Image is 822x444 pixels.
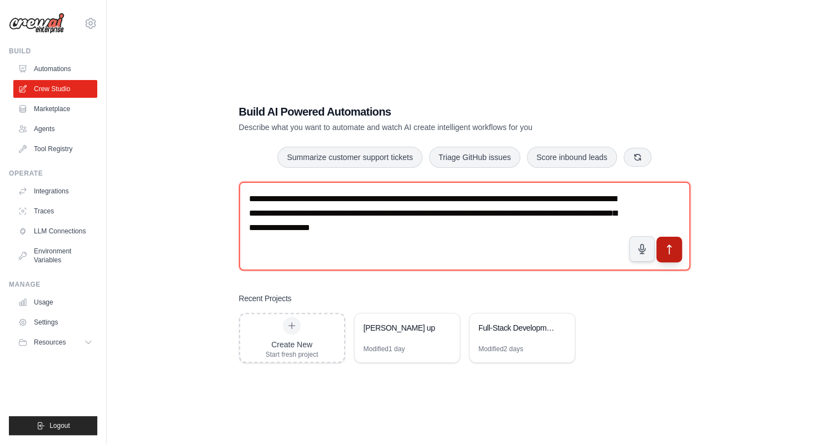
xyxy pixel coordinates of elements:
[13,222,97,240] a: LLM Connections
[9,13,64,34] img: Logo
[9,169,97,178] div: Operate
[13,140,97,158] a: Tool Registry
[363,345,405,353] div: Modified 1 day
[13,293,97,311] a: Usage
[34,338,66,347] span: Resources
[13,100,97,118] a: Marketplace
[9,47,97,56] div: Build
[266,350,318,359] div: Start fresh project
[277,147,422,168] button: Summarize customer support tickets
[13,120,97,138] a: Agents
[629,236,655,262] button: Click to speak your automation idea
[239,122,612,133] p: Describe what you want to automate and watch AI create intelligent workflows for you
[239,104,612,119] h1: Build AI Powered Automations
[363,322,440,333] div: [PERSON_NAME] up
[429,147,520,168] button: Triage GitHub issues
[766,391,822,444] iframe: Chat Widget
[9,416,97,435] button: Logout
[13,60,97,78] a: Automations
[527,147,617,168] button: Score inbound leads
[13,333,97,351] button: Resources
[624,148,651,167] button: Get new suggestions
[49,421,70,430] span: Logout
[13,80,97,98] a: Crew Studio
[13,313,97,331] a: Settings
[13,182,97,200] a: Integrations
[9,280,97,289] div: Manage
[13,242,97,269] a: Environment Variables
[13,202,97,220] a: Traces
[479,345,524,353] div: Modified 2 days
[239,293,292,304] h3: Recent Projects
[266,339,318,350] div: Create New
[479,322,555,333] div: Full-Stack Development Automation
